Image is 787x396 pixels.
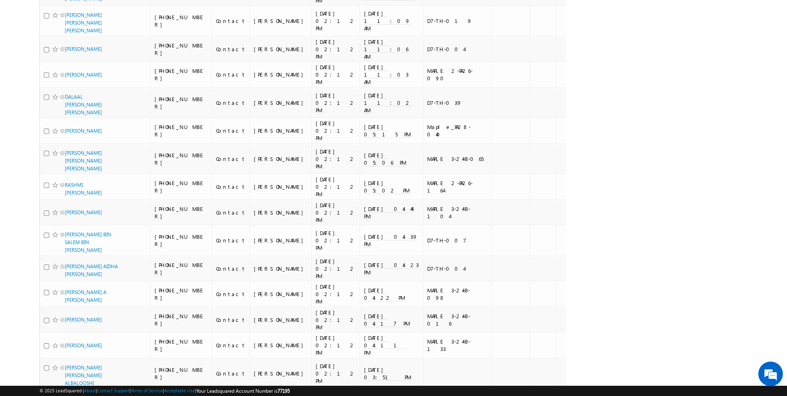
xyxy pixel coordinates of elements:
a: About [84,388,96,393]
span: [DATE] 11:06 AM [364,38,408,60]
div: [PHONE_NUMBER] [155,287,208,301]
div: [PHONE_NUMBER] [155,366,208,381]
a: [PERSON_NAME] [65,342,102,348]
a: RASHMI [PERSON_NAME] [65,182,102,196]
a: [PERSON_NAME] [PERSON_NAME] [PERSON_NAME] [65,150,102,172]
div: Contact [216,209,246,216]
span: © 2025 LeadSquared | | | | | [39,387,290,395]
div: [DATE] 02:12 PM [316,201,356,224]
div: Contact [216,71,246,78]
a: [PERSON_NAME] [PERSON_NAME] ALBALOOSHI [65,364,102,386]
div: [PERSON_NAME] [254,209,307,216]
a: [PERSON_NAME] [65,72,102,78]
a: [PERSON_NAME] BIN SALEM BIN [PERSON_NAME] [65,231,111,253]
div: [DATE] 02:12 PM [316,229,356,251]
div: [PERSON_NAME] [254,342,307,349]
span: [DATE] 04:23 PM [364,261,419,276]
div: [DATE] 02:12 PM [316,38,356,60]
a: [PERSON_NAME] [65,209,102,215]
div: Contact [216,342,246,349]
div: [DATE] 02:12 PM [316,63,356,86]
a: Terms of Service [131,388,163,393]
a: [PERSON_NAME] [65,128,102,134]
div: [PERSON_NAME] [254,17,307,25]
div: MAPLE 2-PA26-090 [427,67,487,82]
div: [PHONE_NUMBER] [155,233,208,248]
div: [PERSON_NAME] [254,265,307,272]
div: [PHONE_NUMBER] [155,179,208,194]
div: [PERSON_NAME] [254,155,307,163]
span: [DATE] 04:17 PM [364,312,410,327]
div: Contact [216,127,246,134]
div: D7-TH-007 [427,237,487,244]
a: DALAAL [PERSON_NAME] [PERSON_NAME] [65,94,102,115]
div: Contact [216,183,246,190]
div: [PERSON_NAME] [254,237,307,244]
div: Contact [216,265,246,272]
span: [DATE] 03:51 PM [364,366,411,381]
div: [PHONE_NUMBER] [155,312,208,327]
a: [PERSON_NAME] [PERSON_NAME] [PERSON_NAME] [65,12,102,34]
span: [DATE] 05:06 PM [364,152,406,166]
a: [PERSON_NAME] A [PERSON_NAME] [65,289,107,303]
a: Contact Support [97,388,130,393]
div: Contact [216,17,246,25]
a: [PERSON_NAME] AIDHA [PERSON_NAME] [65,263,118,277]
div: [DATE] 02:12 PM [316,362,356,385]
div: D7-TH-039 [427,99,487,106]
a: Acceptable Use [164,388,195,393]
div: D7-TH-004 [427,265,487,272]
span: [DATE] 04:22 PM [364,287,405,301]
div: [PHONE_NUMBER] [155,67,208,82]
div: [PERSON_NAME] [254,316,307,324]
div: [PHONE_NUMBER] [155,152,208,166]
div: MAPLE 2-PA26-164 [427,179,487,194]
div: [PERSON_NAME] [254,99,307,106]
div: [PHONE_NUMBER] [155,205,208,220]
div: [DATE] 02:12 PM [316,309,356,331]
div: [PHONE_NUMBER] [155,261,208,276]
a: [PERSON_NAME] [65,317,102,323]
div: [PHONE_NUMBER] [155,95,208,110]
span: [DATE] 11:02 AM [364,92,412,114]
div: [PERSON_NAME] [254,290,307,298]
span: Your Leadsquared Account Number is [196,388,290,394]
span: [DATE] 11:09 AM [364,10,410,32]
div: [DATE] 02:12 PM [316,258,356,280]
div: Contact [216,155,246,163]
div: MAPLE 3-24-B-065 [427,155,487,163]
div: [DATE] 02:12 PM [316,120,356,142]
span: [DATE] 04:39 PM [364,233,418,248]
div: MAPLE 3-24-B-016 [427,312,487,327]
div: D7-TH-019 [427,17,487,25]
a: [PERSON_NAME] [65,46,102,52]
div: [DATE] 02:12 PM [316,148,356,170]
div: [DATE] 02:12 PM [316,92,356,114]
div: [DATE] 02:12 PM [316,334,356,356]
div: [PERSON_NAME] [254,71,307,78]
div: [DATE] 02:12 PM [316,10,356,32]
span: [DATE] 05:02 PM [364,179,409,194]
span: [DATE] 11:03 AM [364,63,409,86]
div: Maple_PA28-040 [427,123,487,138]
div: Contact [216,290,246,298]
div: [PHONE_NUMBER] [155,338,208,353]
div: [PHONE_NUMBER] [155,42,208,57]
div: MAPLE 3-24-B-133 [427,338,487,353]
div: [PERSON_NAME] [254,183,307,190]
span: [DATE] 04:44 PM [364,205,412,220]
span: 77195 [277,388,290,394]
div: [PERSON_NAME] [254,127,307,134]
div: [PHONE_NUMBER] [155,14,208,28]
div: [PERSON_NAME] [254,45,307,53]
div: MAPLE 3-24-B-104 [427,205,487,220]
div: Contact [216,370,246,377]
div: [PERSON_NAME] [254,370,307,377]
div: Contact [216,316,246,324]
div: Contact [216,237,246,244]
div: D7-TH-004 [427,45,487,53]
div: [PHONE_NUMBER] [155,123,208,138]
div: [DATE] 02:12 PM [316,176,356,198]
div: Contact [216,45,246,53]
div: MAPLE 3-24-B-098 [427,287,487,301]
